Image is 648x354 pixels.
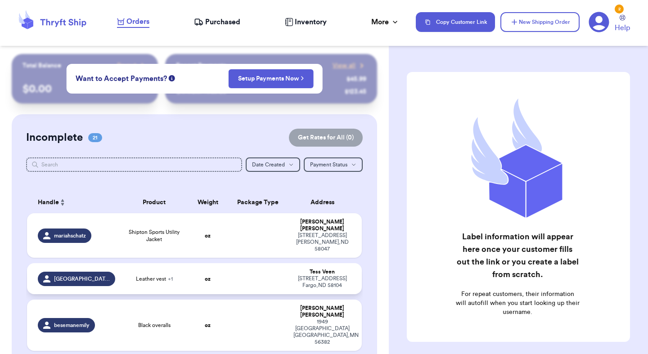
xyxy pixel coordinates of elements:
[293,269,351,275] div: Tess Veen
[117,61,136,70] span: Payout
[615,22,630,33] span: Help
[121,192,188,213] th: Product
[26,157,242,172] input: Search
[346,75,366,84] div: $ 45.99
[88,133,102,142] span: 21
[238,74,304,83] a: Setup Payments Now
[205,323,211,328] strong: oz
[304,157,363,172] button: Payment Status
[455,230,580,281] h2: Label information will appear here once your customer fills out the link or you create a label fr...
[136,275,173,282] span: Leather vest
[205,17,240,27] span: Purchased
[416,12,495,32] button: Copy Customer Link
[59,197,66,208] button: Sort ascending
[205,276,211,282] strong: oz
[26,130,83,145] h2: Incomplete
[188,192,228,213] th: Weight
[168,276,173,282] span: + 1
[293,318,351,345] div: 1949 [GEOGRAPHIC_DATA] [GEOGRAPHIC_DATA] , MN 56382
[22,61,61,70] p: Total Balance
[293,305,351,318] div: [PERSON_NAME] [PERSON_NAME]
[117,61,147,70] a: Payout
[54,322,90,329] span: besemanemily
[293,275,351,289] div: [STREET_ADDRESS] Fargo , ND 58104
[333,61,355,70] span: View all
[252,162,285,167] span: Date Created
[333,61,366,70] a: View all
[310,162,347,167] span: Payment Status
[246,157,300,172] button: Date Created
[289,129,363,147] button: Get Rates for All (0)
[293,219,351,232] div: [PERSON_NAME] [PERSON_NAME]
[295,17,327,27] span: Inventory
[194,17,240,27] a: Purchased
[76,73,167,84] span: Want to Accept Payments?
[285,17,327,27] a: Inventory
[22,82,147,96] p: $ 0.00
[455,290,580,317] p: For repeat customers, their information will autofill when you start looking up their username.
[54,275,110,282] span: [GEOGRAPHIC_DATA]
[138,322,171,329] span: Black overalls
[54,232,86,239] span: mariahschatz
[615,15,630,33] a: Help
[126,16,149,27] span: Orders
[228,192,288,213] th: Package Type
[345,87,366,96] div: $ 123.45
[293,232,351,252] div: [STREET_ADDRESS] [PERSON_NAME] , ND 58047
[371,17,400,27] div: More
[126,229,182,243] span: Shipton Sports Utility Jacket
[500,12,580,32] button: New Shipping Order
[38,198,59,207] span: Handle
[176,61,226,70] p: Recent Payments
[229,69,314,88] button: Setup Payments Now
[205,233,211,238] strong: oz
[117,16,149,28] a: Orders
[615,4,624,13] div: 2
[288,192,362,213] th: Address
[589,12,609,32] a: 2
